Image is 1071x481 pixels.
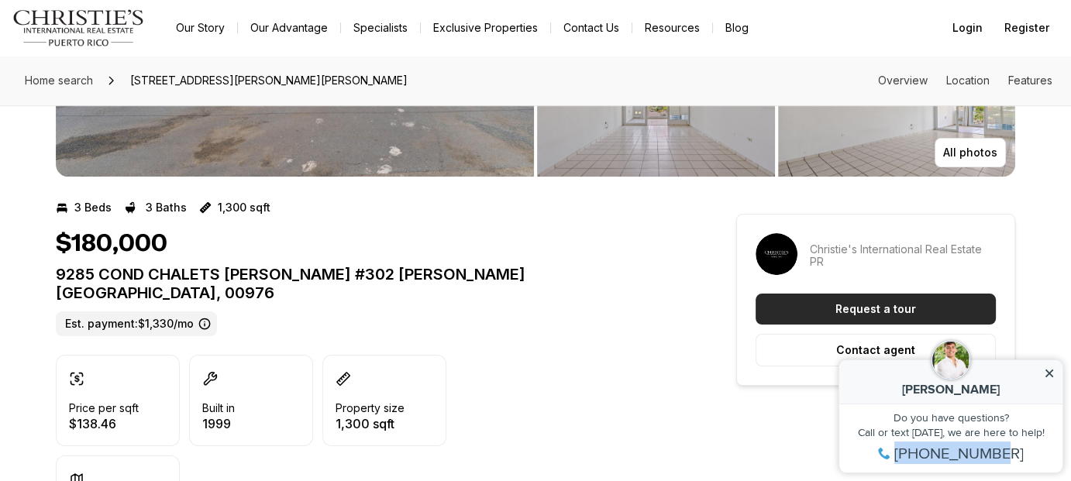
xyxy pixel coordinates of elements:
[1008,74,1052,87] a: Skip to: Features
[16,90,224,101] div: Call or text [DATE], we are here to help!
[16,75,224,86] div: Do you have questions?
[995,12,1059,43] button: Register
[1004,22,1049,34] span: Register
[632,17,712,39] a: Resources
[23,46,217,59] div: [PERSON_NAME]
[146,201,187,214] p: 3 Baths
[238,17,340,39] a: Our Advantage
[202,402,235,414] p: Built in
[56,229,167,259] h1: $180,000
[19,68,99,93] a: Home search
[202,417,235,430] p: 1999
[124,68,414,93] span: [STREET_ADDRESS][PERSON_NAME][PERSON_NAME]
[952,22,983,34] span: Login
[756,334,996,366] button: Contact agent
[943,12,992,43] button: Login
[778,39,1016,177] button: View image gallery
[756,294,996,325] button: Request a tour
[537,39,775,177] button: View image gallery
[935,138,1006,167] button: All photos
[336,417,405,430] p: 1,300 sqft
[336,402,405,414] p: Property size
[74,201,112,214] p: 3 Beds
[835,303,916,315] p: Request a tour
[69,402,139,414] p: Price per sqft
[12,9,145,46] img: logo
[69,417,139,430] p: $138.46
[878,74,1052,87] nav: Page section menu
[713,17,761,39] a: Blog
[56,265,680,302] p: 9285 COND CHALETS [PERSON_NAME] #302 [PERSON_NAME][GEOGRAPHIC_DATA], 00976
[101,4,139,43] img: b8ea77ee-af9c-42e8-bef2-8294c61ad52b.jpeg
[810,243,996,268] p: Christie's International Real Estate PR
[56,311,217,336] label: Est. payment: $1,330/mo
[878,74,928,87] a: Skip to: Overview
[64,108,193,124] span: [PHONE_NUMBER]
[341,17,420,39] a: Specialists
[943,146,997,159] p: All photos
[551,17,632,39] button: Contact Us
[421,17,550,39] a: Exclusive Properties
[25,74,93,87] span: Home search
[218,201,270,214] p: 1,300 sqft
[164,17,237,39] a: Our Story
[946,74,990,87] a: Skip to: Location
